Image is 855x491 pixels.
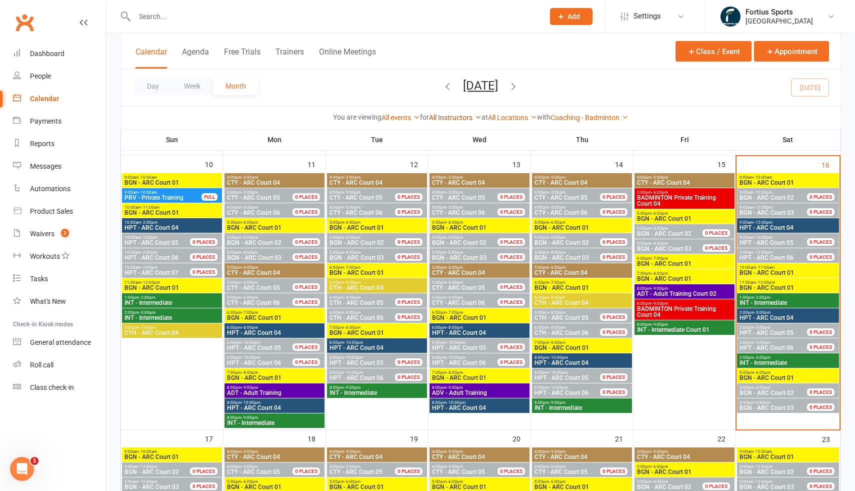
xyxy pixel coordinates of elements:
span: 5:00pm [431,280,509,285]
span: - 5:00pm [549,175,565,180]
span: - 2:00pm [141,220,157,225]
span: 6:00pm [534,295,630,300]
span: - 12:00pm [141,280,160,285]
th: Mon [223,129,326,150]
button: Trainers [275,47,304,69]
span: 10:00am [124,220,220,225]
span: BGN - ARC Court 01 [329,270,425,276]
div: 0 PLACES [190,268,217,276]
span: 10:00am [124,265,202,270]
span: Settings [633,5,661,28]
div: 0 PLACES [395,238,422,246]
span: HPT - ARC Court 06 [739,254,793,261]
span: - 5:00pm [446,205,463,210]
span: 5:00pm [329,250,407,255]
span: 2 [61,229,69,237]
strong: at [481,113,488,121]
span: - 2:00pm [139,295,155,300]
th: Fri [633,129,736,150]
div: [GEOGRAPHIC_DATA] [745,17,813,26]
span: - 6:00pm [446,295,463,300]
a: All Locations [488,114,537,122]
span: - 6:00pm [549,265,565,270]
span: 11:00am [124,280,220,285]
span: 4:00pm [226,175,322,180]
div: 14 [615,156,633,172]
div: 0 PLACES [497,193,525,201]
span: - 8:00pm [651,241,668,246]
span: 4:00pm [431,190,509,195]
span: - 6:00pm [446,265,463,270]
th: Tue [326,129,428,150]
div: 0 PLACES [292,193,320,201]
span: BGN - ARC Court 01 [226,225,322,231]
a: All events [381,114,420,122]
span: - 10:00am [138,190,157,195]
span: 4:00pm [636,175,732,180]
th: Sat [736,129,840,150]
span: HPT - ARC Court 04 [739,225,837,231]
span: - 5:00pm [651,175,668,180]
a: What's New [13,290,105,313]
span: BGN - ARC Court 03 [432,254,486,261]
span: 4:00pm [329,190,407,195]
button: Appointment [754,41,829,62]
span: BGN - ARC Court 02 [534,239,589,246]
div: 0 PLACES [497,298,525,306]
div: 10 [205,156,223,172]
div: Messages [30,162,61,170]
span: - 6:00pm [241,265,258,270]
a: Roll call [13,354,105,376]
span: CTY - ARC Court 05 [534,194,587,201]
div: 0 PLACES [292,298,320,306]
strong: You are viewing [333,113,381,121]
span: - 12:00pm [753,235,772,240]
button: Month [213,77,258,95]
span: 5:00pm [431,250,509,255]
button: Day [134,77,171,95]
span: - 12:00pm [753,205,772,210]
span: - 6:00pm [651,211,668,216]
span: - 8:00pm [549,235,565,240]
span: 11:00am [739,280,837,285]
a: Class kiosk mode [13,376,105,399]
span: 4:00pm [534,190,612,195]
span: CTY - ARC Court 06 [432,299,485,306]
button: Add [550,8,592,25]
span: 6:00pm [226,310,322,315]
span: 5:00pm [534,250,612,255]
a: Dashboard [13,43,105,65]
span: - 8:00pm [549,250,565,255]
div: 12 [410,156,428,172]
span: 9:00am [124,190,202,195]
span: - 11:00am [141,205,159,210]
span: CTY - ARC Court 04 [226,270,322,276]
span: - 5:00pm [344,190,360,195]
span: BGN - ARC Court 03 [739,209,794,216]
a: People [13,65,105,88]
span: BGN - ARC Court 03 [534,254,589,261]
span: - 5:00pm [344,205,360,210]
span: HPT - ARC Court 07 [124,269,178,276]
span: - 6:00pm [241,295,258,300]
th: Thu [531,129,633,150]
span: BGN - ARC Court 01 [534,225,630,231]
span: CTY - ARC Court 06 [227,209,280,216]
a: Reports [13,133,105,155]
a: Messages [13,155,105,178]
span: CTY - ARC Court 06 [227,299,280,306]
span: - 5:00pm [344,175,360,180]
span: 9:00am [739,235,819,240]
div: FULL [201,193,217,201]
div: 0 PLACES [807,253,834,261]
button: [DATE] [463,79,498,93]
span: 4:00pm [226,190,304,195]
span: - 8:00pm [446,235,463,240]
span: 5:00pm [636,190,732,195]
span: INT - Intermediate [124,300,220,306]
span: CTY - ARC Court 06 [329,209,382,216]
span: CTH - ARC Court 04 [534,300,630,306]
span: - 10:00am [138,175,157,180]
span: BADMINTON Private Training Court 04 [636,306,732,318]
button: Calendar [135,47,167,69]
